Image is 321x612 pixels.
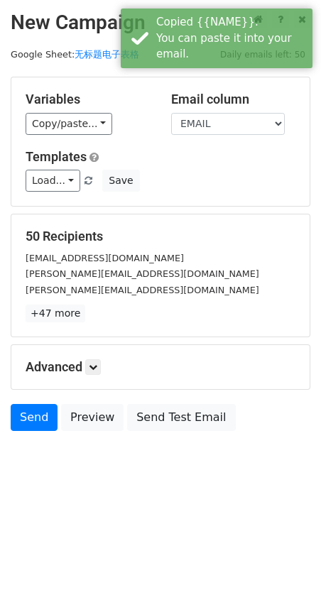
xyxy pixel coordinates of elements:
a: Copy/paste... [26,113,112,135]
small: [EMAIL_ADDRESS][DOMAIN_NAME] [26,253,184,263]
h2: New Campaign [11,11,310,35]
a: +47 more [26,305,85,322]
button: Save [102,170,139,192]
small: [PERSON_NAME][EMAIL_ADDRESS][DOMAIN_NAME] [26,268,259,279]
a: Send Test Email [127,404,235,431]
h5: Variables [26,92,150,107]
h5: Advanced [26,359,295,375]
h5: 50 Recipients [26,229,295,244]
small: [PERSON_NAME][EMAIL_ADDRESS][DOMAIN_NAME] [26,285,259,295]
a: Send [11,404,58,431]
a: Preview [61,404,124,431]
small: Google Sheet: [11,49,139,60]
div: Copied {{NAME}}. You can paste it into your email. [156,14,307,62]
a: Load... [26,170,80,192]
iframe: Chat Widget [250,544,321,612]
h5: Email column [171,92,295,107]
a: 无标题电子表格 [75,49,139,60]
a: Templates [26,149,87,164]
